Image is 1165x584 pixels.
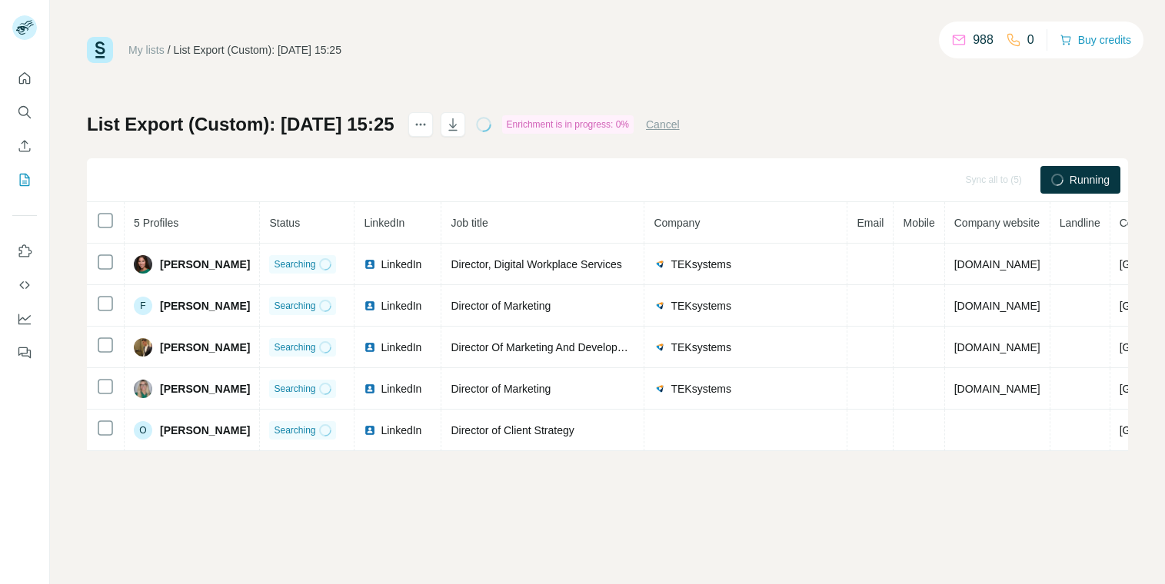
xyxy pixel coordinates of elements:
span: Searching [274,340,315,354]
span: LinkedIn [381,340,421,355]
img: company-logo [654,383,666,395]
img: LinkedIn logo [364,383,376,395]
button: Use Surfe on LinkedIn [12,237,37,265]
p: 988 [973,31,994,49]
a: My lists [128,44,165,56]
span: Landline [1060,217,1100,229]
span: Company [654,217,700,229]
span: Searching [274,299,315,313]
span: LinkedIn [364,217,404,229]
img: LinkedIn logo [364,300,376,312]
span: Company website [954,217,1040,229]
span: Director of Marketing [451,300,551,312]
span: [DOMAIN_NAME] [954,341,1040,353]
span: [PERSON_NAME] [160,381,250,397]
li: / [168,42,171,58]
div: O [134,421,152,440]
span: Running [1070,172,1110,187]
span: Mobile [903,217,934,229]
span: [PERSON_NAME] [160,423,250,438]
img: Surfe Logo [87,37,113,63]
div: F [134,297,152,315]
img: LinkedIn logo [364,258,376,270]
button: Dashboard [12,305,37,333]
button: Enrich CSV [12,132,37,160]
span: [PERSON_NAME] [160,257,250,272]
span: Director of Client Strategy [451,424,574,436]
div: List Export (Custom): [DATE] 15:25 [174,42,341,58]
span: Searching [274,423,315,437]
button: Feedback [12,339,37,367]
button: My lists [12,166,37,194]
span: LinkedIn [381,298,421,314]
img: LinkedIn logo [364,424,376,436]
span: TEKsystems [671,298,731,314]
p: 0 [1027,31,1034,49]
div: Enrichment is in progress: 0% [502,115,634,134]
img: company-logo [654,300,666,312]
span: Status [269,217,300,229]
span: [PERSON_NAME] [160,340,250,355]
span: LinkedIn [381,423,421,438]
span: TEKsystems [671,257,731,272]
img: Avatar [134,338,152,357]
span: [DOMAIN_NAME] [954,300,1040,312]
span: LinkedIn [381,257,421,272]
span: Job title [451,217,488,229]
span: Email [857,217,884,229]
span: Director of Marketing [451,383,551,395]
button: Buy credits [1060,29,1131,51]
span: Director, Digital Workplace Services [451,258,621,270]
h1: List Export (Custom): [DATE] 15:25 [87,112,394,137]
img: Avatar [134,380,152,398]
span: TEKsystems [671,381,731,397]
span: TEKsystems [671,340,731,355]
span: Searching [274,382,315,396]
span: [PERSON_NAME] [160,298,250,314]
button: Quick start [12,65,37,92]
span: Country [1120,217,1157,229]
span: Searching [274,257,315,271]
span: [DOMAIN_NAME] [954,383,1040,395]
img: company-logo [654,258,666,270]
img: Avatar [134,255,152,274]
button: actions [408,112,433,137]
button: Cancel [646,117,680,132]
span: [DOMAIN_NAME] [954,258,1040,270]
span: 5 Profiles [134,217,178,229]
button: Search [12,98,37,126]
img: company-logo [654,341,666,353]
span: LinkedIn [381,381,421,397]
button: Use Surfe API [12,271,37,299]
img: LinkedIn logo [364,341,376,353]
span: Director Of Marketing And Development [451,341,641,353]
